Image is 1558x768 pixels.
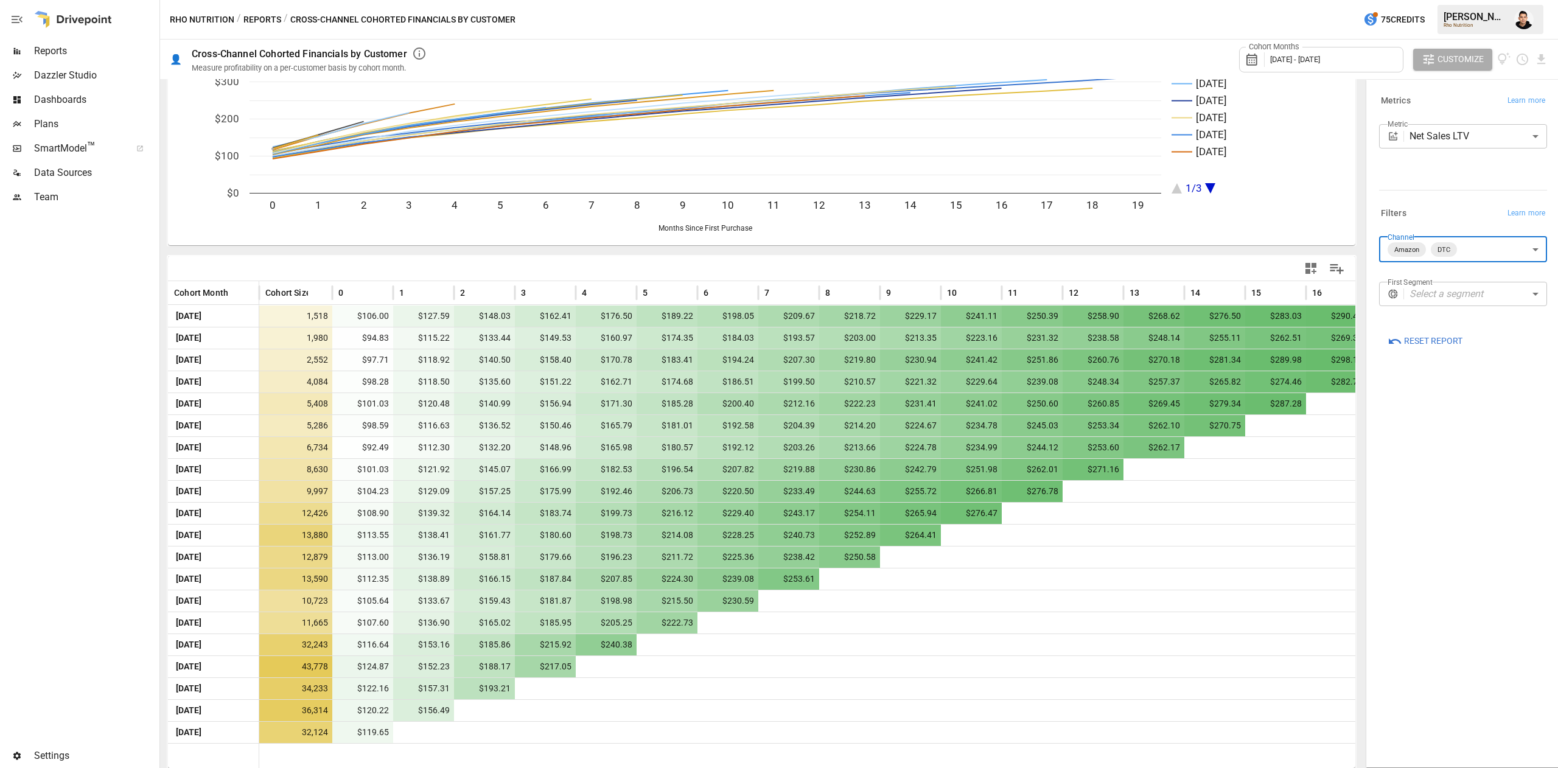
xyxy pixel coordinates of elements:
[460,415,512,436] span: $136.52
[825,371,878,393] span: $210.57
[265,525,330,546] span: 13,880
[34,44,157,58] span: Reports
[764,349,817,371] span: $207.30
[1388,119,1408,129] label: Metric
[338,371,391,393] span: $98.28
[886,481,938,502] span: $255.72
[227,187,239,199] text: $0
[825,415,878,436] span: $214.20
[947,415,999,436] span: $234.78
[704,481,756,502] span: $220.50
[87,139,96,155] span: ™
[947,503,999,524] span: $276.47
[1196,94,1227,106] text: [DATE]
[399,305,452,327] span: $127.59
[1008,393,1060,414] span: $250.60
[338,349,391,371] span: $97.71
[1069,349,1121,371] span: $260.76
[460,437,512,458] span: $132.20
[1251,287,1261,299] span: 15
[1069,287,1078,299] span: 12
[174,546,253,568] span: [DATE]
[582,459,634,480] span: $182.53
[1312,327,1364,349] span: $269.38
[1507,208,1545,220] span: Learn more
[1130,415,1182,436] span: $262.10
[892,284,909,301] button: Sort
[34,190,157,204] span: Team
[947,327,999,349] span: $223.16
[406,199,412,211] text: 3
[497,199,503,211] text: 5
[1008,327,1060,349] span: $231.32
[338,393,391,414] span: $101.03
[764,415,817,436] span: $204.39
[825,349,878,371] span: $219.80
[1141,284,1158,301] button: Sort
[460,481,512,502] span: $157.25
[34,749,157,763] span: Settings
[950,199,962,211] text: 15
[174,437,253,458] span: [DATE]
[34,141,123,156] span: SmartModel
[460,371,512,393] span: $135.60
[1190,371,1243,393] span: $265.82
[399,349,452,371] span: $118.92
[521,415,573,436] span: $150.46
[634,199,640,211] text: 8
[1246,41,1302,52] label: Cohort Months
[284,12,288,27] div: /
[582,371,634,393] span: $162.71
[460,327,512,349] span: $133.44
[399,437,452,458] span: $112.30
[1404,333,1462,349] span: Reset Report
[399,393,452,414] span: $120.48
[399,415,452,436] span: $116.63
[704,437,756,458] span: $192.12
[1130,437,1182,458] span: $262.17
[825,393,878,414] span: $222.23
[1069,327,1121,349] span: $238.58
[1086,199,1099,211] text: 18
[825,481,878,502] span: $244.63
[764,525,817,546] span: $240.73
[722,199,734,211] text: 10
[1262,284,1279,301] button: Sort
[399,525,452,546] span: $138.41
[1514,10,1534,29] img: Francisco Sanchez
[582,503,634,524] span: $199.73
[1008,287,1018,299] span: 11
[643,459,695,480] span: $196.54
[338,437,391,458] span: $92.49
[1507,95,1545,107] span: Learn more
[460,459,512,480] span: $145.07
[1190,287,1200,299] span: 14
[582,525,634,546] span: $198.73
[764,305,817,327] span: $209.67
[886,525,938,546] span: $264.41
[1312,287,1322,299] span: 16
[859,199,871,211] text: 13
[1323,255,1350,282] button: Manage Columns
[338,327,391,349] span: $94.83
[1251,371,1304,393] span: $274.46
[174,371,253,393] span: [DATE]
[265,415,330,436] span: 5,286
[174,305,253,327] span: [DATE]
[582,393,634,414] span: $171.30
[361,199,367,211] text: 2
[764,481,817,502] span: $233.49
[1190,349,1243,371] span: $281.34
[704,287,708,299] span: 6
[521,349,573,371] span: $158.40
[1251,305,1304,327] span: $283.03
[1410,288,1483,299] em: Select a segment
[168,26,1337,245] svg: A chart.
[1515,52,1529,66] button: Schedule report
[588,284,605,301] button: Sort
[825,305,878,327] span: $218.72
[338,481,391,502] span: $104.23
[399,503,452,524] span: $139.32
[643,481,695,502] span: $206.73
[1008,371,1060,393] span: $239.08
